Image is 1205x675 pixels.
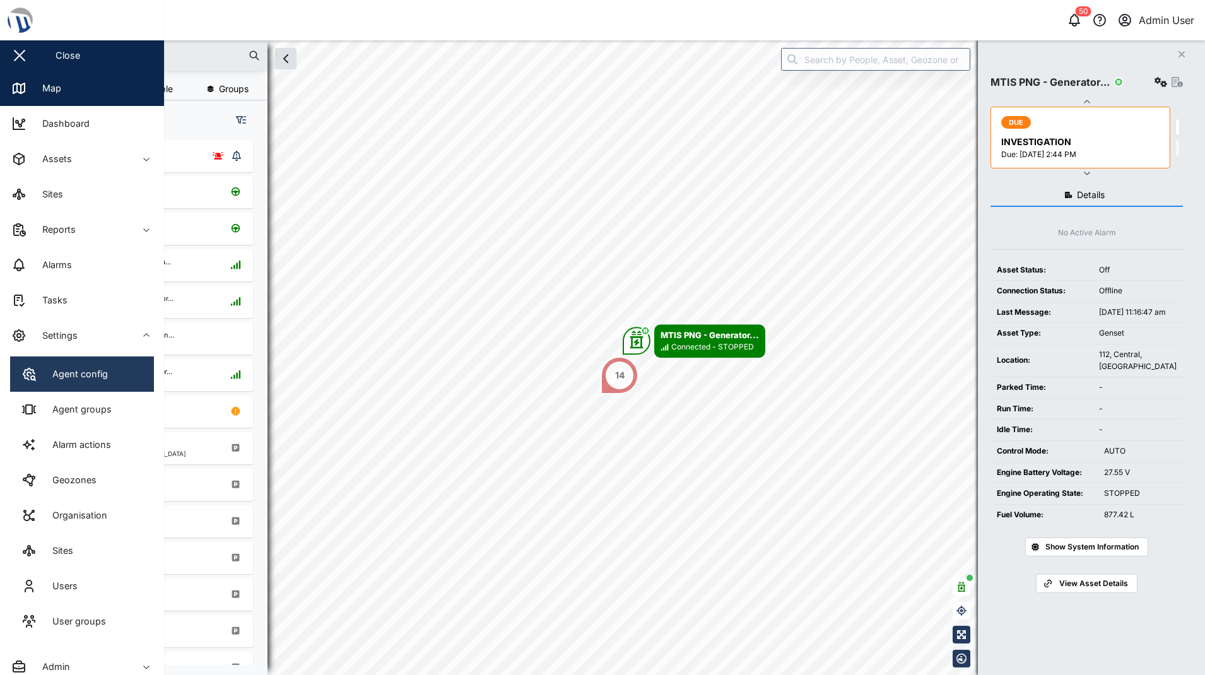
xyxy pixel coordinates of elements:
div: Alarm actions [43,438,111,452]
a: View Asset Details [1036,574,1137,593]
div: Last Message: [997,307,1086,319]
canvas: Map [40,40,1205,675]
div: Geozones [43,473,97,487]
button: Admin User [1116,11,1195,29]
div: Users [43,579,78,593]
a: Users [10,568,154,604]
div: Parked Time: [997,382,1086,394]
div: 877.42 L [1104,509,1177,521]
div: Close [56,49,80,62]
a: Agent config [10,356,154,392]
div: Idle Time: [997,424,1086,436]
div: INVESTIGATION [1001,135,1162,149]
div: Tasks [33,293,68,307]
div: Admin [33,660,70,674]
div: Alarms [33,258,72,272]
div: - [1099,382,1177,394]
div: 27.55 V [1104,467,1177,479]
div: No Active Alarm [1058,227,1116,239]
div: 14 [615,368,625,382]
div: Map [33,81,61,95]
div: 50 [1076,6,1091,16]
div: Location: [997,355,1086,367]
div: Fuel Volume: [997,509,1091,521]
div: STOPPED [1104,488,1177,500]
div: Settings [33,329,78,343]
div: Connection Status: [997,285,1086,297]
div: Run Time: [997,403,1086,415]
div: [DATE] 11:16:47 am [1099,307,1177,319]
div: - [1099,403,1177,415]
div: Reports [33,223,76,237]
div: Offline [1099,285,1177,297]
div: Agent config [43,367,108,381]
div: MTIS PNG - Generator... [661,329,759,341]
a: Geozones [10,462,154,498]
span: DUE [1009,117,1024,128]
img: Main Logo [6,6,170,34]
div: Map marker [623,324,765,358]
div: Assets [33,152,72,166]
div: Sites [33,187,63,201]
span: Show System Information [1045,538,1139,556]
div: Organisation [43,508,107,522]
a: User groups [10,604,154,639]
div: Map marker [601,356,638,394]
div: Engine Battery Voltage: [997,467,1091,479]
div: AUTO [1104,445,1177,457]
div: Sites [43,544,73,558]
span: Groups [219,85,249,93]
div: User groups [43,614,106,628]
div: Genset [1099,327,1177,339]
div: Due: [DATE] 2:44 PM [1001,149,1162,161]
a: Agent groups [10,392,154,427]
div: Agent groups [43,402,112,416]
div: Asset Status: [997,264,1086,276]
div: Control Mode: [997,445,1091,457]
input: Search by People, Asset, Geozone or Place [781,48,970,71]
div: MTIS PNG - Generator... [990,74,1110,90]
span: Details [1077,191,1105,199]
div: Admin User [1139,13,1194,28]
span: View Asset Details [1059,575,1128,592]
div: Dashboard [33,117,90,131]
div: - [1099,424,1177,436]
div: Engine Operating State: [997,488,1091,500]
div: 112, Central, [GEOGRAPHIC_DATA] [1099,349,1177,372]
div: Off [1099,264,1177,276]
a: Sites [10,533,154,568]
a: Alarm actions [10,427,154,462]
div: Asset Type: [997,327,1086,339]
button: Show System Information [1025,537,1148,556]
div: Connected - STOPPED [671,341,754,353]
a: Organisation [10,498,154,533]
